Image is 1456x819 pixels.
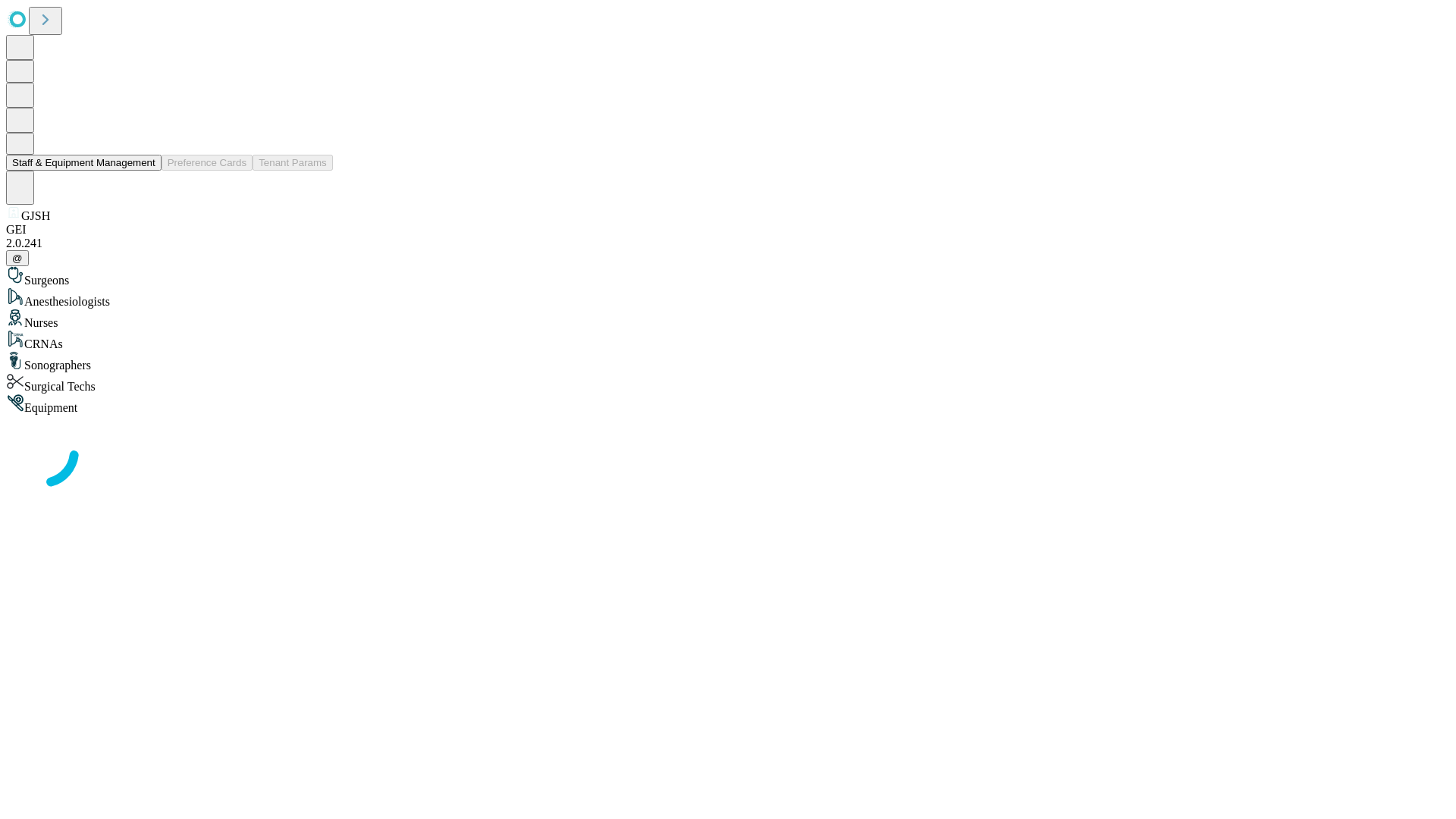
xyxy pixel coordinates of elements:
[162,155,253,171] button: Preference Cards
[21,209,50,222] span: GJSH
[6,266,1450,287] div: Surgeons
[6,394,1450,415] div: Equipment
[6,309,1450,330] div: Nurses
[6,250,29,266] button: @
[12,253,23,264] span: @
[6,330,1450,351] div: CRNAs
[6,287,1450,309] div: Anesthesiologists
[6,155,162,171] button: Staff & Equipment Management
[6,351,1450,372] div: Sonographers
[6,237,1450,250] div: 2.0.241
[6,372,1450,394] div: Surgical Techs
[6,223,1450,237] div: GEI
[253,155,333,171] button: Tenant Params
